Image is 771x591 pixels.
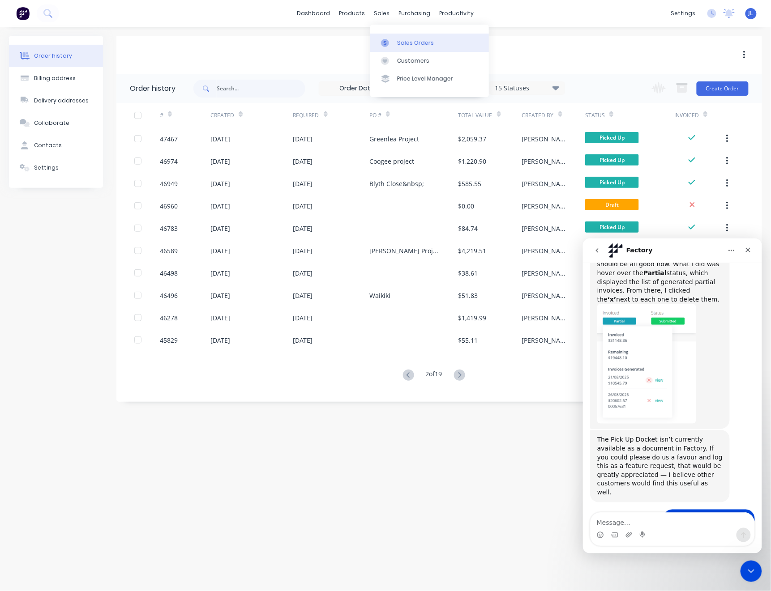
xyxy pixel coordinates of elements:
[397,39,434,47] div: Sales Orders
[293,157,313,166] div: [DATE]
[210,336,230,345] div: [DATE]
[458,268,478,278] div: $38.61
[369,134,419,144] div: Greenlea Project
[522,336,568,345] div: [PERSON_NAME]
[585,221,639,233] span: Picked Up
[522,103,586,128] div: Created By
[160,157,178,166] div: 46974
[697,81,749,96] button: Create Order
[397,57,429,65] div: Customers
[397,75,453,83] div: Price Level Manager
[369,111,381,119] div: PO #
[370,34,489,51] a: Sales Orders
[9,157,103,179] button: Settings
[335,7,370,20] div: products
[369,103,458,128] div: PO #
[160,246,178,255] div: 46589
[585,199,639,210] span: Draft
[458,201,475,211] div: $0.00
[674,111,699,119] div: Invoiced
[370,7,394,20] div: sales
[210,201,230,211] div: [DATE]
[9,112,103,134] button: Collaborate
[9,134,103,157] button: Contacts
[293,313,313,323] div: [DATE]
[293,336,313,345] div: [DATE]
[34,52,72,60] div: Order history
[458,179,482,188] div: $585.55
[160,134,178,144] div: 47467
[210,134,230,144] div: [DATE]
[585,103,674,128] div: Status
[394,7,435,20] div: purchasing
[293,201,313,211] div: [DATE]
[293,246,313,255] div: [DATE]
[160,103,211,128] div: #
[458,313,487,323] div: $1,419.99
[458,336,478,345] div: $55.11
[293,134,313,144] div: [DATE]
[34,74,76,82] div: Billing address
[293,7,335,20] a: dashboard
[34,141,62,149] div: Contacts
[369,291,390,300] div: Waikiki
[522,179,568,188] div: [PERSON_NAME]
[585,154,639,166] span: Picked Up
[210,246,230,255] div: [DATE]
[210,157,230,166] div: [DATE]
[160,111,163,119] div: #
[458,134,487,144] div: $2,059.37
[210,111,234,119] div: Created
[583,238,762,553] iframe: Intercom live chat
[293,224,313,233] div: [DATE]
[160,313,178,323] div: 46278
[522,134,568,144] div: [PERSON_NAME]
[293,268,313,278] div: [DATE]
[160,224,178,233] div: 46783
[522,111,554,119] div: Created By
[522,291,568,300] div: [PERSON_NAME]
[293,291,313,300] div: [DATE]
[458,111,493,119] div: Total Value
[369,157,414,166] div: Coogee project
[293,179,313,188] div: [DATE]
[210,291,230,300] div: [DATE]
[667,7,700,20] div: settings
[674,103,725,128] div: Invoiced
[585,177,639,188] span: Picked Up
[160,268,178,278] div: 46498
[34,164,59,172] div: Settings
[160,201,178,211] div: 46960
[458,157,487,166] div: $1,220.90
[522,201,568,211] div: [PERSON_NAME]
[9,45,103,67] button: Order history
[370,52,489,70] a: Customers
[16,7,30,20] img: Factory
[210,224,230,233] div: [DATE]
[210,268,230,278] div: [DATE]
[522,224,568,233] div: [PERSON_NAME]
[458,103,522,128] div: Total Value
[210,179,230,188] div: [DATE]
[489,83,565,93] div: 15 Statuses
[9,89,103,112] button: Delivery addresses
[210,313,230,323] div: [DATE]
[217,80,305,98] input: Search...
[522,157,568,166] div: [PERSON_NAME]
